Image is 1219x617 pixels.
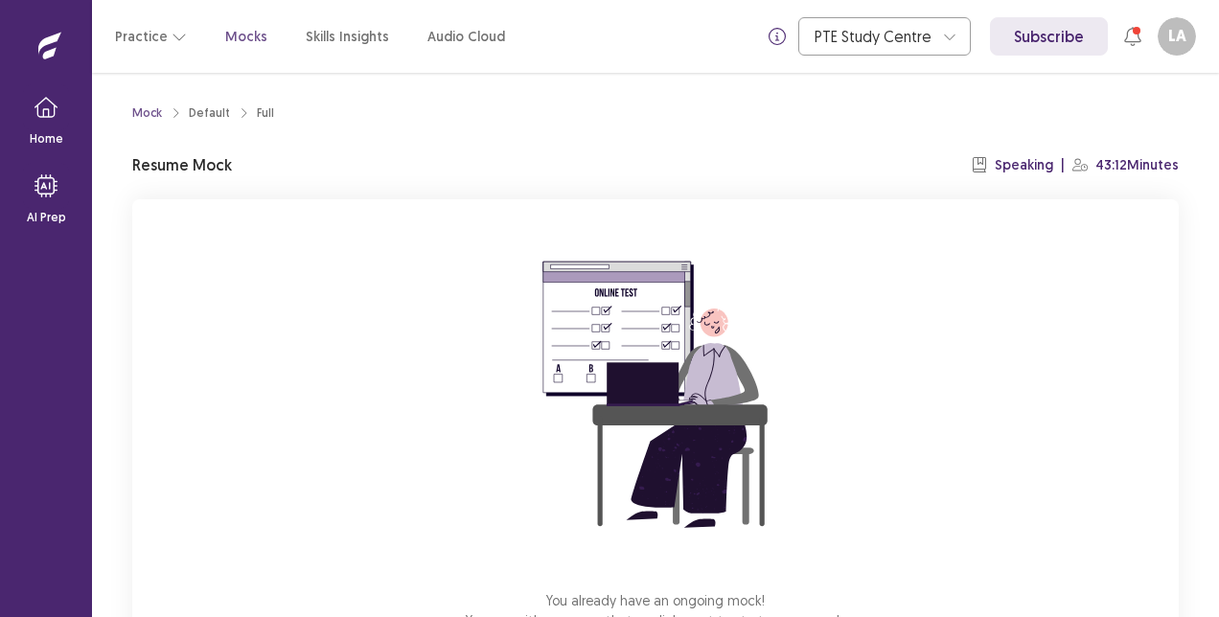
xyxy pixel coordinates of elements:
[995,155,1053,175] p: Speaking
[760,19,794,54] button: info
[115,19,187,54] button: Practice
[30,130,63,148] p: Home
[225,27,267,47] a: Mocks
[1061,155,1065,175] p: |
[990,17,1108,56] a: Subscribe
[1158,17,1196,56] button: LA
[1095,155,1179,175] p: 43:12 Minutes
[306,27,389,47] a: Skills Insights
[132,153,232,176] p: Resume Mock
[815,18,933,55] div: PTE Study Centre
[483,222,828,567] img: attend-mock
[132,104,162,122] a: Mock
[27,209,66,226] p: AI Prep
[427,27,505,47] a: Audio Cloud
[132,104,274,122] nav: breadcrumb
[189,104,230,122] div: Default
[257,104,274,122] div: Full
